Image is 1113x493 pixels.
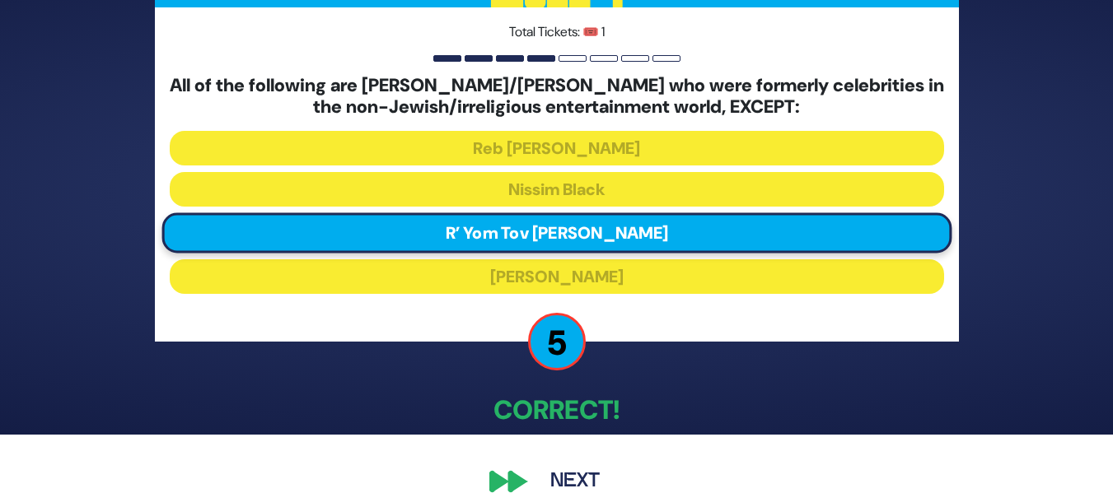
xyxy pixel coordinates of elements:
[170,131,944,165] button: Reb [PERSON_NAME]
[528,313,586,370] p: 5
[155,390,959,430] p: Correct!
[170,172,944,207] button: Nissim Black
[170,75,944,119] h5: All of the following are [PERSON_NAME]/[PERSON_NAME] who were formerly celebrities in the non-Jew...
[161,213,952,253] button: R’ Yom Tov [PERSON_NAME]
[170,259,944,294] button: [PERSON_NAME]
[170,22,944,42] p: Total Tickets: 🎟️ 1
